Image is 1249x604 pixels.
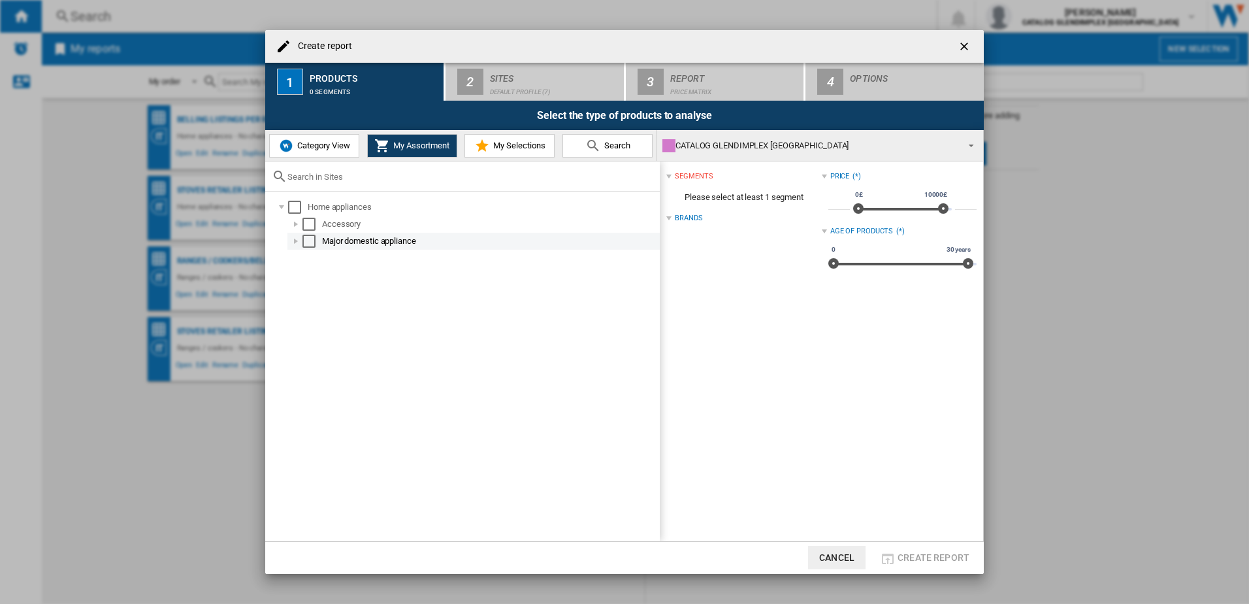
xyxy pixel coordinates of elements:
[265,101,984,130] div: Select the type of products to analyse
[490,141,545,150] span: My Selections
[808,546,866,569] button: Cancel
[830,226,894,237] div: Age of products
[277,69,303,95] div: 1
[830,171,850,182] div: Price
[830,244,837,255] span: 0
[288,201,308,214] md-checkbox: Select
[945,244,973,255] span: 30 years
[853,190,865,200] span: 0£
[952,33,979,59] button: getI18NText('BUTTONS.CLOSE_DIALOG')
[817,69,843,95] div: 4
[322,218,658,231] div: Accessory
[490,68,619,82] div: Sites
[805,63,984,101] button: 4 Options
[291,40,352,53] h4: Create report
[464,134,555,158] button: My Selections
[294,141,350,150] span: Category View
[958,40,973,56] ng-md-icon: getI18NText('BUTTONS.CLOSE_DIALOG')
[322,235,658,248] div: Major domestic appliance
[638,69,664,95] div: 3
[390,141,449,150] span: My Assortment
[601,141,630,150] span: Search
[666,185,821,210] span: Please select at least 1 segment
[850,68,979,82] div: Options
[269,134,359,158] button: Category View
[490,82,619,95] div: Default profile (7)
[876,546,973,569] button: Create report
[898,552,969,563] span: Create report
[302,218,322,231] md-checkbox: Select
[626,63,805,101] button: 3 Report Price Matrix
[367,134,457,158] button: My Assortment
[287,172,653,182] input: Search in Sites
[310,68,438,82] div: Products
[457,69,483,95] div: 2
[265,63,445,101] button: 1 Products 0 segments
[278,138,294,154] img: wiser-icon-blue.png
[662,137,957,155] div: CATALOG GLENDIMPLEX [GEOGRAPHIC_DATA]
[670,82,799,95] div: Price Matrix
[670,68,799,82] div: Report
[562,134,653,158] button: Search
[308,201,658,214] div: Home appliances
[310,82,438,95] div: 0 segments
[302,235,322,248] md-checkbox: Select
[675,171,713,182] div: segments
[446,63,625,101] button: 2 Sites Default profile (7)
[922,190,949,200] span: 10000£
[675,213,702,224] div: Brands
